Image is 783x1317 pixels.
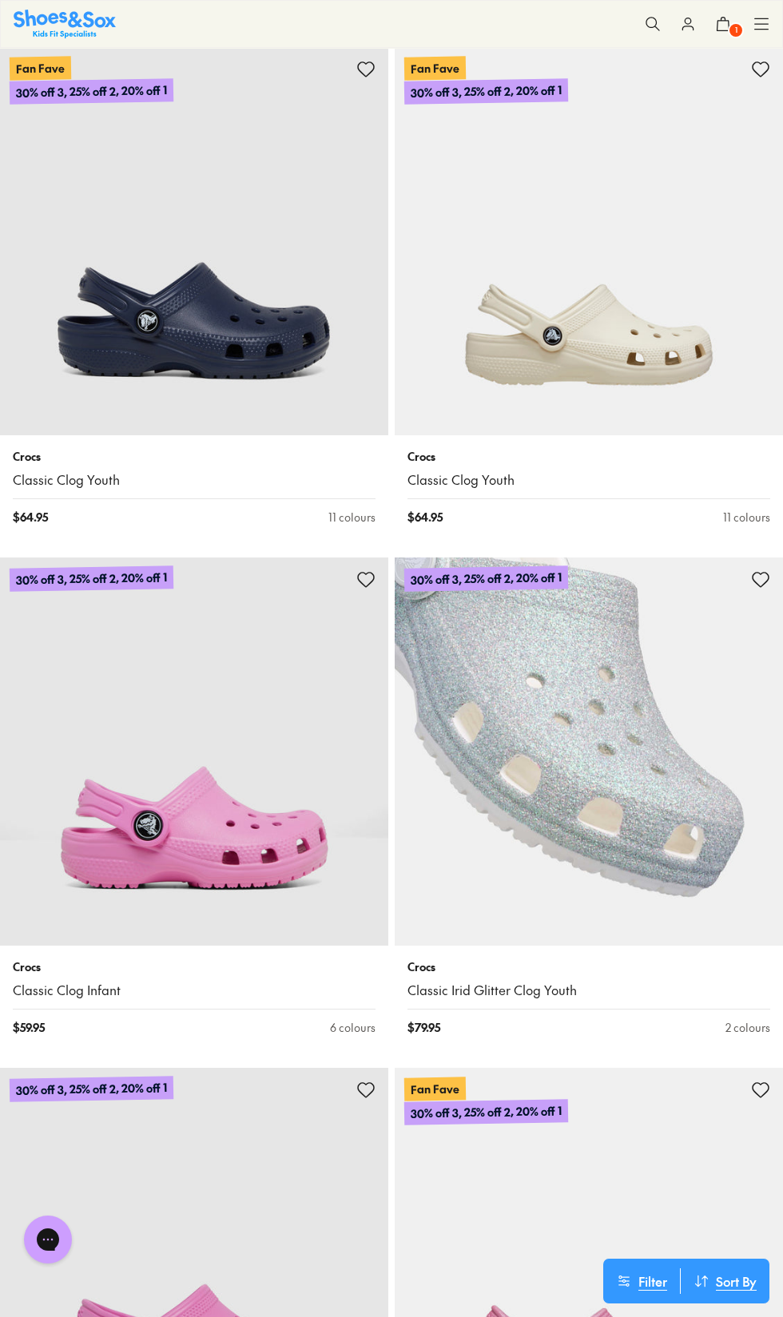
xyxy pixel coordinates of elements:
p: 30% off 3, 25% off 2, 20% off 1 [10,1076,173,1102]
a: 30% off 3, 25% off 2, 20% off 1 [395,557,783,946]
span: $ 64.95 [13,509,48,526]
p: Crocs [13,958,376,975]
p: 30% off 3, 25% off 2, 20% off 1 [10,565,173,592]
span: $ 59.95 [13,1019,45,1036]
a: Shoes & Sox [14,10,116,38]
p: Fan Fave [404,56,466,80]
img: SNS_Logo_Responsive.svg [14,10,116,38]
div: 11 colours [328,509,376,526]
a: Classic Clog Infant [13,982,376,999]
span: $ 64.95 [407,509,443,526]
div: 11 colours [723,509,770,526]
p: Fan Fave [404,1077,466,1101]
div: 2 colours [725,1019,770,1036]
div: 6 colours [330,1019,376,1036]
span: Sort By [716,1271,757,1291]
p: Crocs [407,448,770,465]
button: 1 [705,6,741,42]
p: 30% off 3, 25% off 2, 20% off 1 [10,78,173,105]
iframe: Gorgias live chat messenger [16,1210,80,1269]
p: 30% off 3, 25% off 2, 20% off 1 [404,566,568,591]
a: Classic Irid Glitter Clog Youth [407,982,770,999]
a: Fan Fave30% off 3, 25% off 2, 20% off 1 [395,47,783,435]
span: $ 79.95 [407,1019,440,1036]
p: Crocs [13,448,376,465]
button: Sort By [681,1268,769,1294]
a: Classic Clog Youth [13,471,376,489]
span: 1 [728,22,744,38]
p: Crocs [407,958,770,975]
p: Fan Fave [10,56,71,80]
a: Classic Clog Youth [407,471,770,489]
p: 30% off 3, 25% off 2, 20% off 1 [404,78,568,105]
p: 30% off 3, 25% off 2, 20% off 1 [404,1099,568,1125]
button: Filter [603,1268,680,1294]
